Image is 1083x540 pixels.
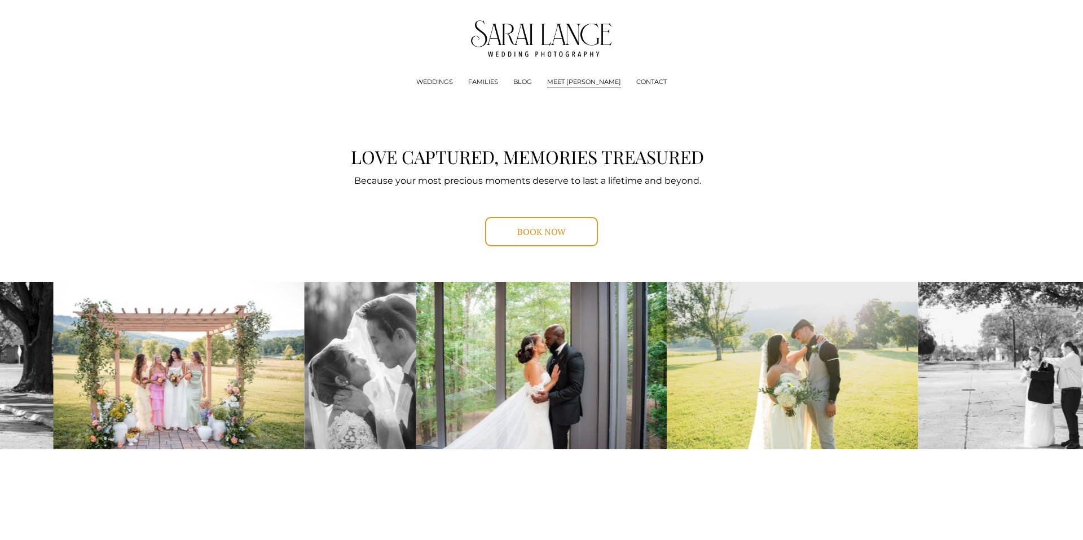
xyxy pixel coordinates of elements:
[636,77,667,88] a: CONTACT
[667,282,918,449] img: SL1_3337.jpg
[54,282,305,449] img: DSC_2551.jpg
[344,174,711,188] p: Because your most precious moments deserve to last a lifetime and beyond.
[416,282,667,449] img: Carmon & Erian 2024-118.jpg
[547,77,621,88] a: MEET [PERSON_NAME]
[468,77,498,88] a: FAMILIES
[485,217,598,246] a: BOOK NOW
[259,144,795,169] h3: LOVE CAPTURED, MEMORIES TREASURED
[513,77,532,88] a: BLOG
[416,77,453,87] span: WEDDINGS
[416,77,453,88] a: folder dropdown
[305,282,416,449] img: Jaezelle & Cameron-75.jpg
[471,20,613,57] img: Tennessee Wedding Photographer - Sarai Lange Photography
